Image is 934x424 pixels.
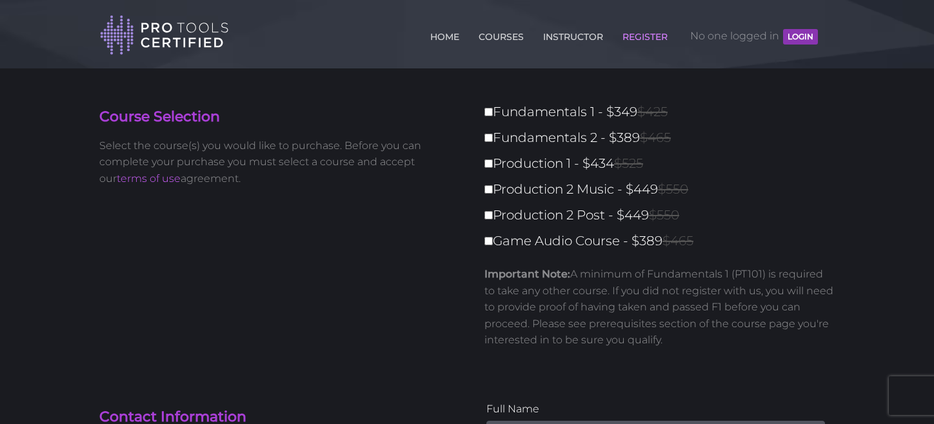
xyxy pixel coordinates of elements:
p: A minimum of Fundamentals 1 (PT101) is required to take any other course. If you did not register... [484,266,835,348]
label: Fundamentals 1 - $349 [484,101,842,123]
input: Fundamentals 1 - $349$425 [484,108,493,116]
a: INSTRUCTOR [540,24,606,45]
label: Production 1 - $434 [484,152,842,175]
img: Pro Tools Certified Logo [100,14,229,56]
input: Fundamentals 2 - $389$465 [484,134,493,142]
label: Fundamentals 2 - $389 [484,126,842,149]
button: LOGIN [783,29,818,45]
input: Production 2 Post - $449$550 [484,211,493,219]
input: Production 2 Music - $449$550 [484,185,493,194]
span: $465 [662,233,693,248]
span: $465 [640,130,671,145]
strong: Important Note: [484,268,570,280]
input: Game Audio Course - $389$465 [484,237,493,245]
span: $550 [649,207,679,223]
label: Production 2 Post - $449 [484,204,842,227]
span: $425 [637,104,668,119]
input: Production 1 - $434$525 [484,159,493,168]
label: Production 2 Music - $449 [484,178,842,201]
span: $550 [658,181,688,197]
a: HOME [427,24,462,45]
label: Full Name [486,401,825,418]
h4: Course Selection [99,107,457,127]
label: Game Audio Course - $389 [484,230,842,252]
span: No one logged in [690,17,818,56]
a: REGISTER [619,24,671,45]
span: $525 [614,156,643,171]
p: Select the course(s) you would like to purchase. Before you can complete your purchase you must s... [99,137,457,187]
a: terms of use [117,172,181,185]
a: COURSES [475,24,527,45]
